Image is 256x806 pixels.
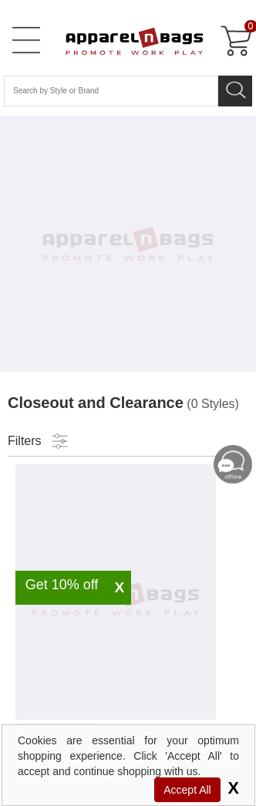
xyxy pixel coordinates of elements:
span: (0 Styles) [187,396,239,412]
div: Get 10% off [15,578,108,591]
span: X [108,578,131,597]
span: X [224,778,239,798]
span: Accept All [154,777,220,802]
img: Chat-Offline-Icon-Mobile [214,445,252,484]
img: ApparelnBags.com Official Website [59,15,204,66]
input: Search By Style or Brand [4,76,218,106]
h2: Closeout and Clearance [8,393,184,413]
a: Open Left Menu [11,25,42,56]
a: ApparelnBags [59,15,207,69]
img: search icon [224,76,248,99]
button: Search [218,76,252,106]
div: Cookies are essential for your optimum shopping experience. Click 'Accept All' to accept and cont... [18,733,239,779]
